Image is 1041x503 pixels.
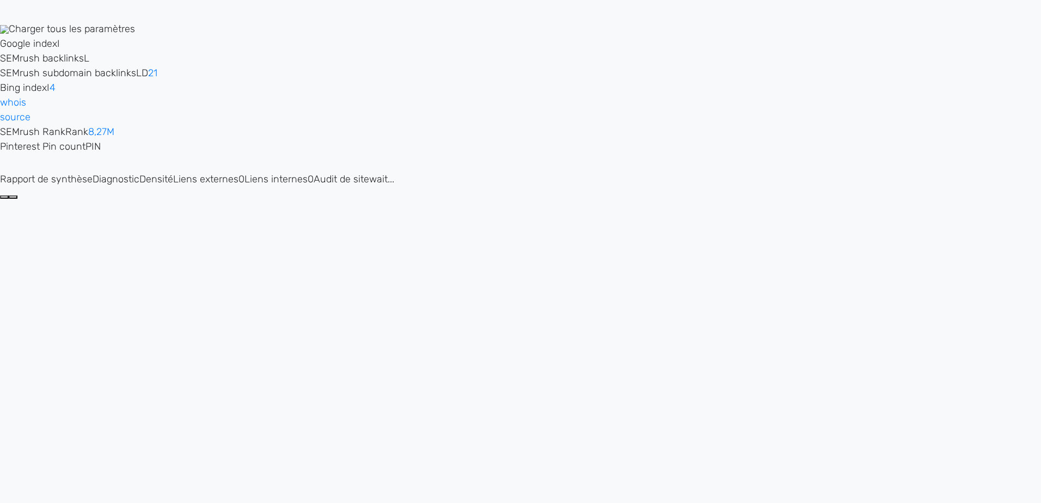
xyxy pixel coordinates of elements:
span: Audit de site [314,173,369,185]
a: 4 [50,82,56,94]
a: 8,27M [88,126,114,138]
span: 0 [308,173,314,185]
span: Diagnostic [93,173,139,185]
span: I [57,38,60,50]
span: PIN [85,140,101,152]
span: LD [136,67,148,79]
span: I [47,82,50,94]
span: 0 [238,173,244,185]
span: Rank [65,126,88,138]
span: Charger tous les paramètres [9,23,135,35]
span: Liens internes [244,173,308,185]
button: Configurer le panneau [9,195,17,199]
span: Densité [139,173,173,185]
span: Liens externes [173,173,238,185]
span: wait... [369,173,394,185]
span: L [84,52,89,64]
a: 21 [148,67,157,79]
